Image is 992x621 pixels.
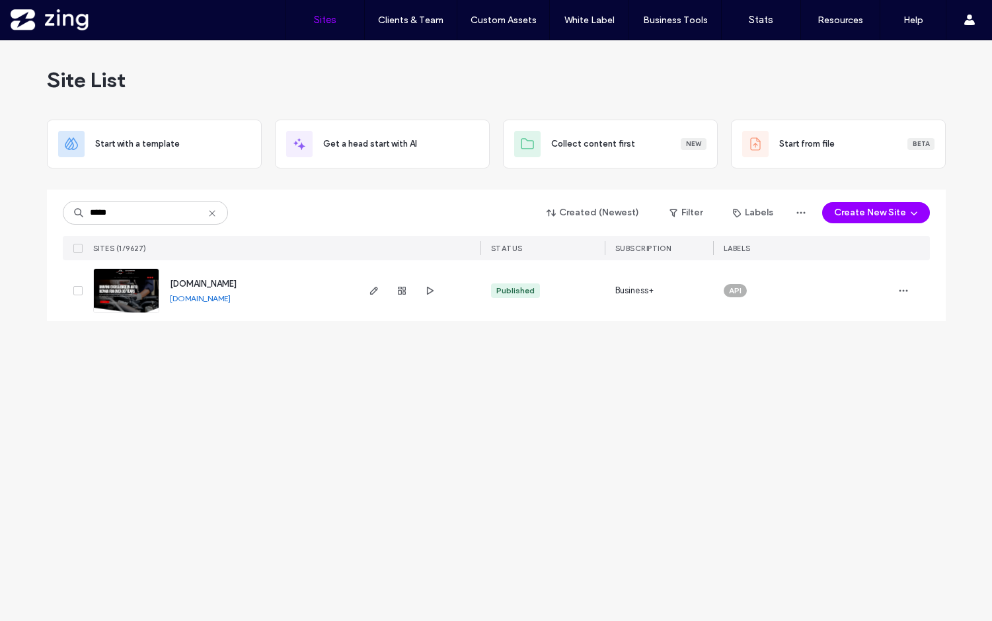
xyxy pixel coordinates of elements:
[656,202,716,223] button: Filter
[907,138,935,150] div: Beta
[681,138,706,150] div: New
[615,244,671,253] span: SUBSCRIPTION
[729,285,742,297] span: API
[731,120,946,168] div: Start from fileBeta
[779,137,835,151] span: Start from file
[314,14,336,26] label: Sites
[903,15,923,26] label: Help
[535,202,651,223] button: Created (Newest)
[643,15,708,26] label: Business Tools
[47,67,126,93] span: Site List
[818,15,863,26] label: Resources
[170,279,237,289] a: [DOMAIN_NAME]
[822,202,930,223] button: Create New Site
[551,137,635,151] span: Collect content first
[323,137,417,151] span: Get a head start with AI
[564,15,615,26] label: White Label
[724,244,751,253] span: LABELS
[471,15,537,26] label: Custom Assets
[503,120,718,168] div: Collect content firstNew
[275,120,490,168] div: Get a head start with AI
[721,202,785,223] button: Labels
[615,284,654,297] span: Business+
[95,137,180,151] span: Start with a template
[378,15,443,26] label: Clients & Team
[170,293,231,303] a: [DOMAIN_NAME]
[93,244,147,253] span: SITES (1/9627)
[496,285,535,297] div: Published
[47,120,262,168] div: Start with a template
[491,244,523,253] span: STATUS
[749,14,773,26] label: Stats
